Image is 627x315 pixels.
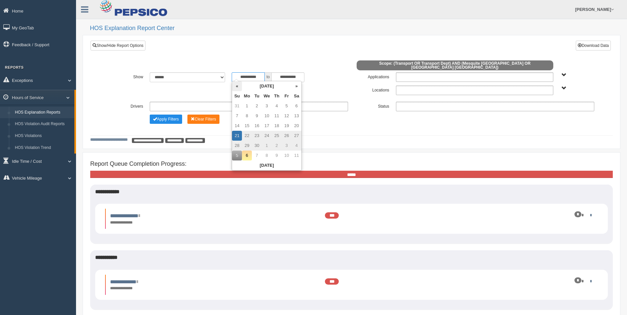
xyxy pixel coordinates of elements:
td: 31 [232,101,242,111]
td: 19 [282,121,292,131]
td: 24 [262,131,272,141]
button: Download Data [576,41,611,51]
th: [DATE] [242,81,292,91]
th: Su [232,91,242,101]
th: » [292,81,301,91]
a: HOS Violation Trend [12,142,74,154]
label: Applications [351,72,392,80]
td: 28 [232,141,242,151]
td: 6 [292,101,301,111]
td: 5 [282,101,292,111]
td: 11 [272,111,282,121]
th: Sa [292,91,301,101]
td: 17 [262,121,272,131]
label: Locations [352,86,393,93]
td: 14 [232,121,242,131]
a: HOS Violations [12,130,74,142]
td: 3 [262,101,272,111]
td: 30 [252,141,262,151]
label: Drivers [105,102,146,110]
td: 10 [282,151,292,160]
label: Show [105,72,146,80]
th: Fr [282,91,292,101]
td: 13 [292,111,301,121]
button: Change Filter Options [150,115,182,124]
td: 27 [292,131,301,141]
td: 5 [232,151,242,160]
th: Tu [252,91,262,101]
th: « [232,81,242,91]
td: 26 [282,131,292,141]
td: 1 [242,101,252,111]
th: [DATE] [232,160,301,170]
td: 1 [262,141,272,151]
td: 3 [282,141,292,151]
td: 23 [252,131,262,141]
td: 4 [292,141,301,151]
th: We [262,91,272,101]
li: Expand [105,275,598,295]
td: 12 [282,111,292,121]
li: Expand [105,209,598,229]
a: HOS Explanation Reports [12,107,74,119]
span: to [265,72,271,82]
td: 10 [262,111,272,121]
h4: Report Queue Completion Progress: [90,161,613,167]
td: 16 [252,121,262,131]
td: 20 [292,121,301,131]
td: 18 [272,121,282,131]
td: 4 [272,101,282,111]
a: HOS Violation Audit Reports [12,118,74,130]
td: 8 [242,111,252,121]
td: 7 [252,151,262,160]
td: 22 [242,131,252,141]
td: 21 [232,131,242,141]
th: Mo [242,91,252,101]
td: 29 [242,141,252,151]
button: Change Filter Options [187,115,219,124]
td: 11 [292,151,301,160]
td: 2 [272,141,282,151]
td: 15 [242,121,252,131]
td: 2 [252,101,262,111]
label: Status [351,102,392,110]
span: Scope: (Transport OR Transport Dept) AND (Mesquite [GEOGRAPHIC_DATA] OR [GEOGRAPHIC_DATA] [GEOGRA... [357,60,553,70]
td: 9 [252,111,262,121]
th: Th [272,91,282,101]
td: 7 [232,111,242,121]
td: 8 [262,151,272,160]
h2: HOS Explanation Report Center [90,25,620,32]
td: 6 [242,151,252,160]
td: 25 [272,131,282,141]
a: Show/Hide Report Options [91,41,145,51]
td: 9 [272,151,282,160]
